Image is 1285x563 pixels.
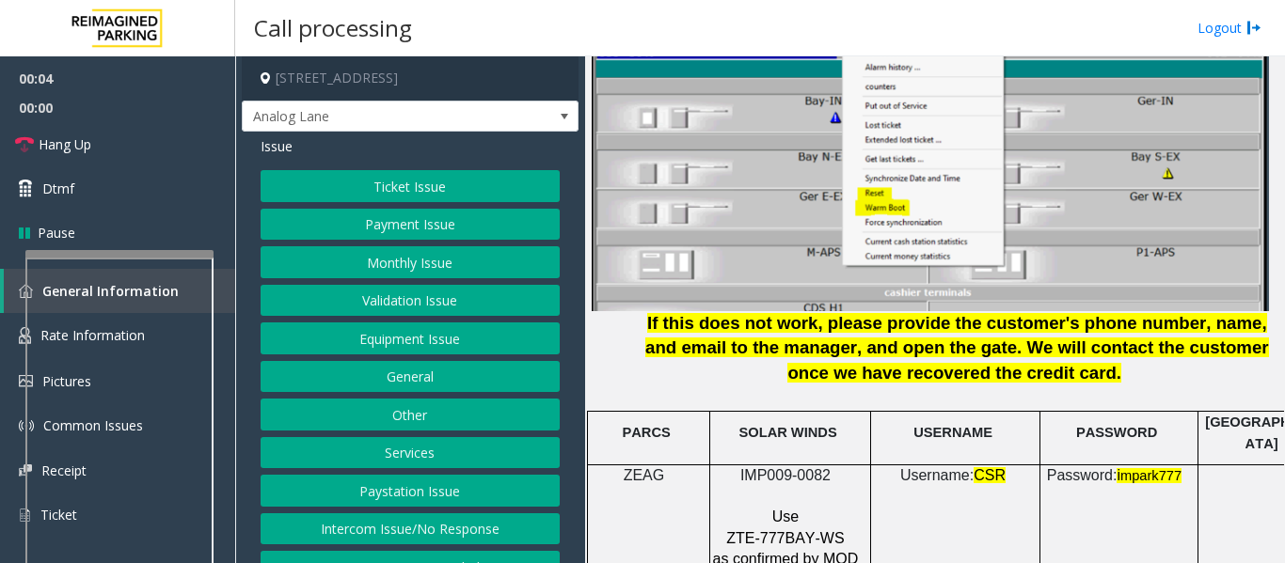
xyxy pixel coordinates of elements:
span: If this does not work, please provide the customer's phone number, name, and email to the manager... [645,313,1267,358]
img: 'icon' [19,418,34,433]
button: Services [261,437,560,469]
img: 'icon' [19,375,33,387]
a: Logout [1198,18,1261,38]
span: Use [772,508,799,524]
button: Validation Issue [261,285,560,317]
button: Payment Issue [261,209,560,241]
img: 'icon' [19,464,32,477]
span: ZTE-777BAY-WS [726,530,844,546]
span: i [1117,467,1120,483]
h4: [STREET_ADDRESS] [242,56,579,101]
button: Ticket Issue [261,170,560,202]
span: SOLAR WINDS [739,425,837,440]
span: Issue [261,136,293,156]
span: mpark777 [1120,468,1182,483]
span: Password: [1047,467,1118,483]
span: USERNAME [913,425,992,440]
span: ZEAG [624,467,665,483]
img: 'icon' [19,507,31,524]
button: Paystation Issue [261,475,560,507]
button: Monthly Issue [261,246,560,278]
button: Intercom Issue/No Response [261,513,560,545]
img: logout [1246,18,1261,38]
span: CSR [974,467,1006,483]
span: Pause [38,223,75,242]
span: Analog Lane [243,102,511,132]
span: PARCS [622,425,670,440]
img: 'icon' [19,284,33,298]
span: PASSWORD [1076,425,1157,440]
a: General Information [4,269,235,313]
h3: Call processing [245,5,421,51]
span: We will contact the customer once we have recovered the credit card. [787,337,1268,383]
span: IMP009-0082 [740,467,831,483]
button: Equipment Issue [261,322,560,354]
button: General [261,361,560,393]
button: Other [261,399,560,430]
span: Username: [900,467,974,483]
img: 'icon' [19,327,31,344]
span: Dtmf [42,179,74,198]
span: Hang Up [39,134,91,154]
img: 6a5207beee5048beaeece4d904780550.jpg [592,3,1269,310]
